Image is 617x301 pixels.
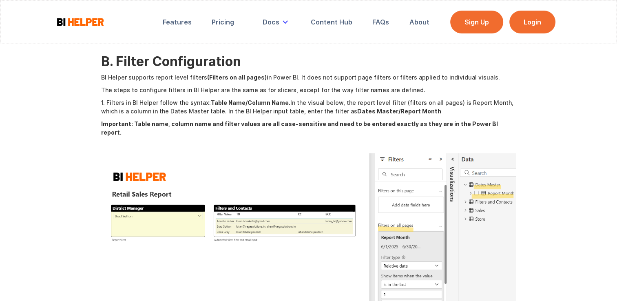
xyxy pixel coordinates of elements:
a: Pricing [206,13,240,31]
a: Content Hub [305,13,358,31]
p: BI Helper supports report level filters in Power BI. It does not support page filters or filters ... [101,73,516,82]
div: Docs [263,18,279,26]
div: About [409,18,429,26]
div: Features [163,18,192,26]
a: About [404,13,435,31]
p: ‍ [101,141,516,149]
div: Docs [257,13,296,31]
div: Pricing [212,18,234,26]
strong: Table Name/Column Name. [211,99,290,106]
p: 1. Filters in BI Helper follow the syntax: In the visual below, the report level filter (filters ... [101,98,516,115]
div: Content Hub [311,18,352,26]
div: FAQs [372,18,389,26]
p: The steps to configure filters in BI Helper are the same as for slicers, except for the way filte... [101,86,516,94]
strong: (Filters on all pages) [207,74,267,81]
a: FAQs [367,13,395,31]
a: Sign Up [450,11,503,33]
a: Features [157,13,197,31]
a: Login [509,11,555,33]
strong: Dates Master/Report Month [357,108,441,115]
strong: Important: Table name, column name and filter values are all case-sensitive and need to be entere... [101,120,498,136]
h2: B. Filter Configuration [101,54,516,69]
